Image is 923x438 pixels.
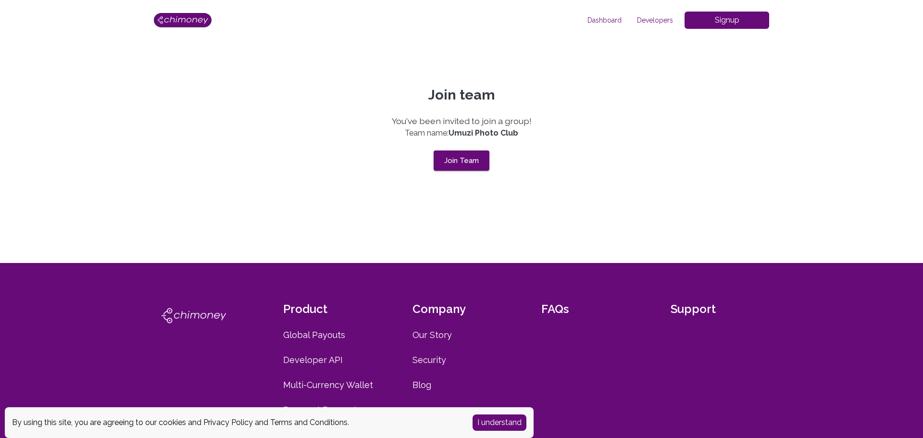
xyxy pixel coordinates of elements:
[449,128,518,138] strong: Umuzi Photo Club
[270,418,348,427] a: Terms and Conditions
[412,328,511,342] a: Our Story
[412,353,511,367] a: Security
[392,115,532,127] p: You've been invited to join a group!
[283,378,382,392] a: Multi-Currency Wallet
[412,378,511,392] a: Blog
[283,328,382,342] a: Global Payouts
[283,301,382,317] a: Product
[283,403,382,417] a: Payment Requests
[154,13,212,27] img: Logo
[580,15,629,25] span: Dashboard
[185,87,738,103] p: Join team
[541,301,640,317] a: FAQs
[434,150,489,171] button: Join Team
[473,414,526,431] button: Accept cookies
[12,417,458,428] div: By using this site, you are agreeing to our cookies and and .
[154,301,234,330] img: chimoney logo
[283,353,382,367] a: Developer API
[629,15,681,25] span: Developers
[685,12,769,29] button: Signup
[203,418,253,427] a: Privacy Policy
[412,301,511,317] a: Company
[185,127,738,139] p: Team name:
[671,301,769,317] a: Support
